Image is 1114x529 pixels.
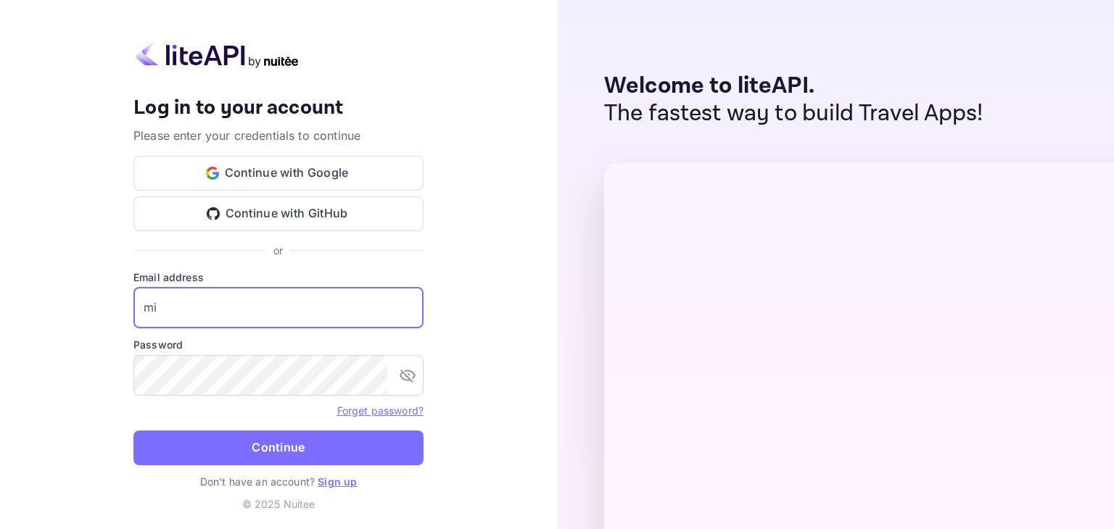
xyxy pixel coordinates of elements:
[133,288,424,328] input: Enter your email address
[133,156,424,191] button: Continue with Google
[318,475,357,488] a: Sign up
[133,127,424,144] p: Please enter your credentials to continue
[133,337,424,352] label: Password
[133,40,300,68] img: liteapi
[337,403,424,417] a: Forget password?
[133,474,424,489] p: Don't have an account?
[604,100,983,128] p: The fastest way to build Travel Apps!
[604,72,983,100] p: Welcome to liteAPI.
[133,96,424,121] h4: Log in to your account
[337,404,424,417] a: Forget password?
[133,430,424,465] button: Continue
[133,196,424,231] button: Continue with GitHub
[393,361,422,390] button: toggle password visibility
[273,243,283,258] p: or
[242,496,315,512] p: © 2025 Nuitee
[133,270,424,285] label: Email address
